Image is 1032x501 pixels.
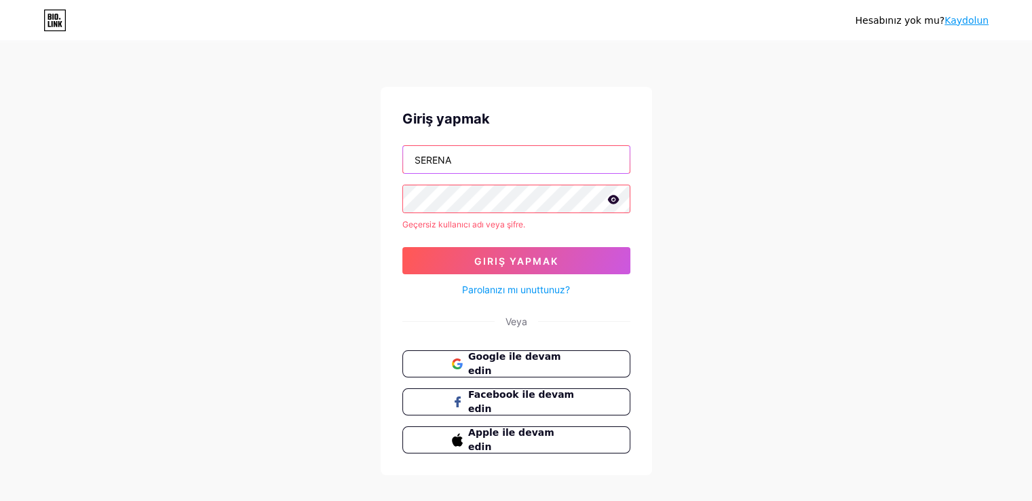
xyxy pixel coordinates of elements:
[468,389,574,414] font: Facebook ile devam edin
[402,247,630,274] button: Giriş yapmak
[462,284,570,295] font: Parolanızı mı unuttunuz?
[944,15,989,26] a: Kaydolun
[505,316,527,327] font: Veya
[402,219,525,229] font: Geçersiz kullanıcı adı veya şifre.
[402,111,490,127] font: Giriş yapmak
[468,427,554,452] font: Apple ile devam edin
[403,146,630,173] input: Kullanıcı adı
[474,255,558,267] font: Giriş yapmak
[855,15,944,26] font: Hesabınız yok mu?
[462,282,570,297] a: Parolanızı mı unuttunuz?
[402,350,630,377] button: Google ile devam edin
[468,351,561,376] font: Google ile devam edin
[402,426,630,453] button: Apple ile devam edin
[402,388,630,415] button: Facebook ile devam edin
